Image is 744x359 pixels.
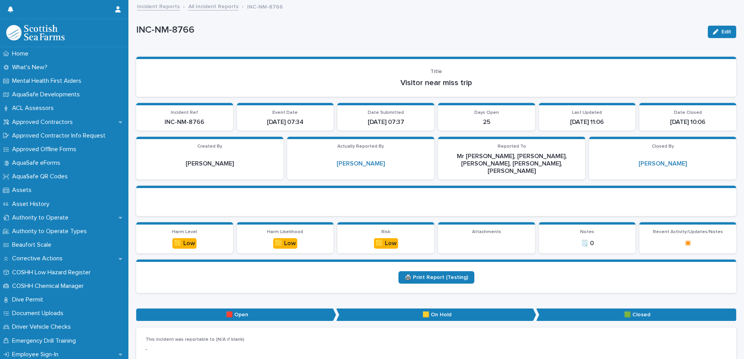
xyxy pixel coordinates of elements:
[9,50,35,58] p: Home
[141,119,228,126] p: INC-NM-8766
[137,2,180,10] a: Incident Reports
[639,160,687,167] a: [PERSON_NAME]
[9,200,56,208] p: Asset History
[197,144,222,149] span: Created By
[580,230,594,234] span: Notes
[544,240,631,247] p: 🗒️ 0
[430,69,442,74] span: Title
[674,110,702,115] span: Date Closed
[9,91,86,98] p: AquaSafe Developments
[141,160,279,167] p: [PERSON_NAME]
[146,337,244,342] span: This incident was reportable to (N/A if blank)
[188,2,239,10] a: All Incident Reports
[708,26,736,38] button: Edit
[443,153,581,175] p: Mr [PERSON_NAME], [PERSON_NAME], [PERSON_NAME], [PERSON_NAME], [PERSON_NAME]
[472,230,501,234] span: Attachments
[9,105,60,112] p: ACL Assessors
[136,308,336,321] p: 🟥 Open
[653,230,723,234] span: Recent Activity/Updates/Notes
[9,77,88,85] p: Mental Health First Aiders
[9,64,54,71] p: What's New?
[9,241,58,249] p: Beaufort Scale
[6,25,65,40] img: bPIBxiqnSb2ggTQWdOVV
[536,308,736,321] p: 🟩 Closed
[9,351,65,358] p: Employee Sign-In
[146,345,333,354] p: -
[267,230,303,234] span: Harm Likelihood
[9,269,97,276] p: COSHH Low Hazard Register
[247,2,283,10] p: INC-NM-8766
[272,110,298,115] span: Event Date
[9,282,90,290] p: COSHH Chemical Manager
[9,186,38,194] p: Assets
[374,238,398,249] div: 🟨 Low
[9,173,74,180] p: AquaSafe QR Codes
[9,214,75,221] p: Authority to Operate
[474,110,499,115] span: Days Open
[9,119,79,126] p: Approved Contractors
[498,144,526,149] span: Reported To
[337,144,384,149] span: Actually Reported By
[398,271,474,284] a: 🖨️ Print Report (Testing)
[9,323,77,331] p: Driver Vehicle Checks
[9,132,112,139] p: Approved Contractor Info Request
[9,159,67,167] p: AquaSafe eForms
[9,337,82,345] p: Emergency Drill Training
[405,275,468,280] span: 🖨️ Print Report (Testing)
[721,29,731,35] span: Edit
[652,144,674,149] span: Closed By
[443,119,530,126] p: 25
[273,238,297,249] div: 🟨 Low
[368,110,404,115] span: Date Submitted
[146,78,727,87] p: Visitor near miss trip
[136,24,702,36] p: INC-NM-8766
[9,255,69,262] p: Corrective Actions
[242,119,329,126] p: [DATE] 07:34
[9,146,82,153] p: Approved Offline Forms
[9,228,93,235] p: Authority to Operate Types
[336,308,536,321] p: 🟨 On Hold
[172,238,197,249] div: 🟨 Low
[172,230,197,234] span: Harm Level
[9,296,49,303] p: Dive Permit
[572,110,602,115] span: Last Updated
[644,240,732,247] p: ✴️
[644,119,732,126] p: [DATE] 10:06
[9,310,70,317] p: Document Uploads
[544,119,631,126] p: [DATE] 11:06
[381,230,390,234] span: Risk
[337,160,385,167] a: [PERSON_NAME]
[171,110,198,115] span: Incident Ref
[342,119,430,126] p: [DATE] 07:37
